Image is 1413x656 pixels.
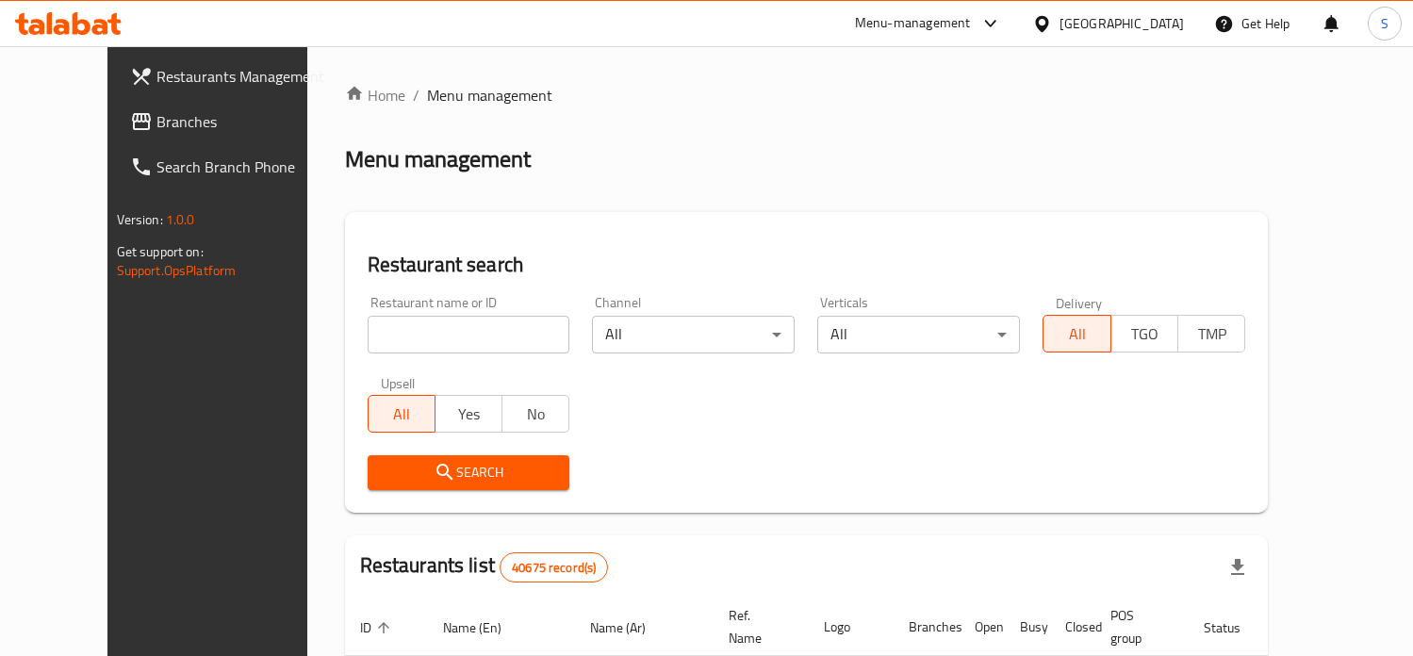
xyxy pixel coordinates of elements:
div: All [817,316,1020,353]
div: Total records count [500,552,608,582]
button: All [368,395,435,433]
span: TMP [1186,320,1238,348]
span: Version: [117,207,163,232]
nav: breadcrumb [345,84,1269,107]
span: Search Branch Phone [156,156,328,178]
button: All [1043,315,1110,353]
span: 1.0.0 [166,207,195,232]
div: Export file [1215,545,1260,590]
span: POS group [1110,604,1166,649]
div: Menu-management [855,12,971,35]
span: Name (Ar) [590,616,670,639]
span: Menu management [427,84,552,107]
span: All [376,401,428,428]
div: All [592,316,795,353]
li: / [413,84,419,107]
h2: Restaurants list [360,551,609,582]
a: Restaurants Management [115,54,343,99]
span: Restaurants Management [156,65,328,88]
h2: Restaurant search [368,251,1246,279]
th: Busy [1005,599,1050,656]
span: S [1381,13,1388,34]
span: All [1051,320,1103,348]
a: Support.OpsPlatform [117,258,237,283]
span: Get support on: [117,239,204,264]
button: Yes [435,395,502,433]
th: Open [960,599,1005,656]
span: TGO [1119,320,1171,348]
a: Branches [115,99,343,144]
th: Logo [809,599,894,656]
span: Status [1204,616,1265,639]
span: Name (En) [443,616,526,639]
label: Upsell [381,376,416,389]
button: TGO [1110,315,1178,353]
th: Closed [1050,599,1095,656]
th: Branches [894,599,960,656]
span: ID [360,616,396,639]
h2: Menu management [345,144,531,174]
span: Branches [156,110,328,133]
span: Ref. Name [729,604,786,649]
button: TMP [1177,315,1245,353]
label: Delivery [1056,296,1103,309]
button: No [501,395,569,433]
button: Search [368,455,570,490]
span: Search [383,461,555,484]
input: Search for restaurant name or ID.. [368,316,570,353]
span: No [510,401,562,428]
a: Home [345,84,405,107]
a: Search Branch Phone [115,144,343,189]
span: 40675 record(s) [501,559,607,577]
div: [GEOGRAPHIC_DATA] [1060,13,1184,34]
span: Yes [443,401,495,428]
